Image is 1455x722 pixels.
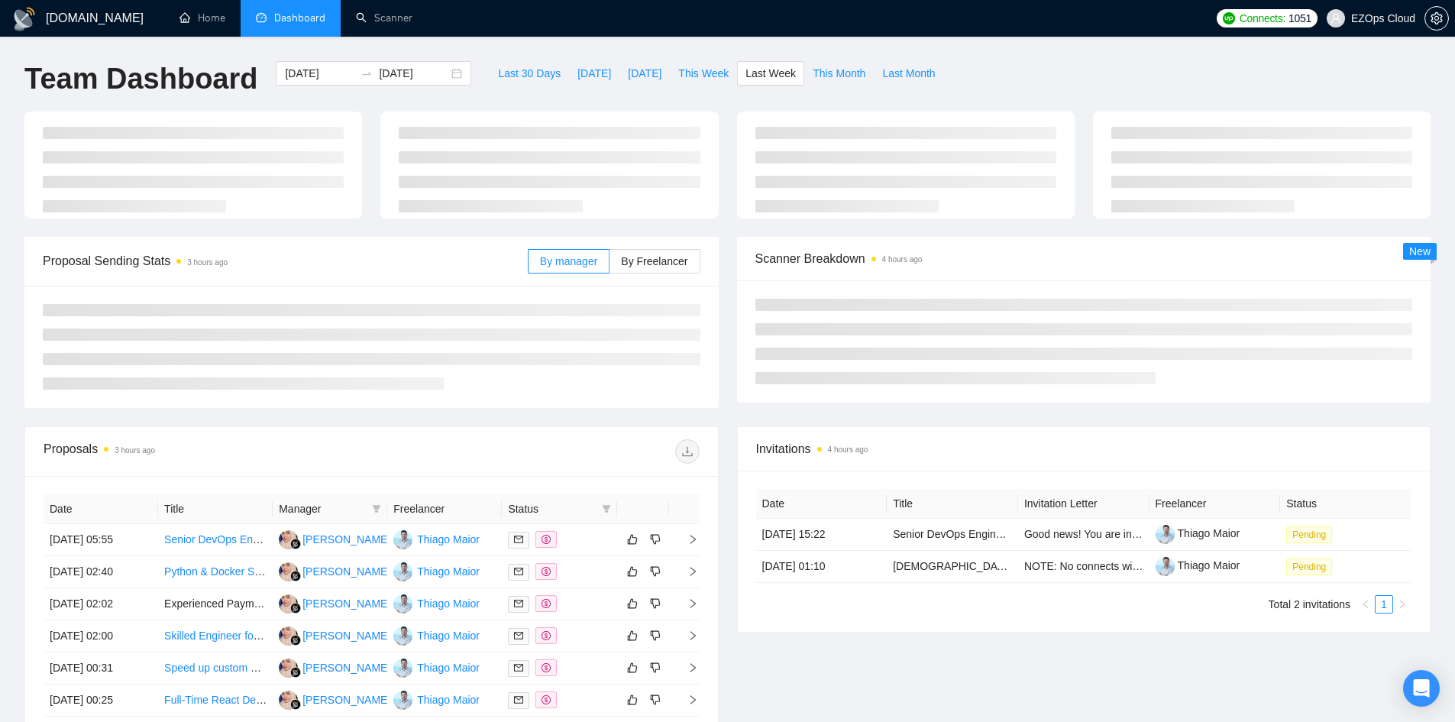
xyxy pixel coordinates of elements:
a: AJ[PERSON_NAME] [279,661,390,673]
a: TMThiago Maior [393,565,480,577]
span: Status [508,500,595,517]
img: gigradar-bm.png [290,539,301,549]
span: Manager [279,500,366,517]
a: homeHome [179,11,225,24]
div: Thiago Maior [417,531,480,548]
a: AJ[PERSON_NAME] [279,693,390,705]
img: AJ [279,562,298,581]
button: Last Month [874,61,943,86]
th: Title [887,489,1018,519]
span: This Week [678,65,729,82]
span: left [1361,600,1370,609]
span: Pending [1286,526,1332,543]
button: Last Week [737,61,804,86]
img: AJ [279,626,298,646]
div: [PERSON_NAME] [302,691,390,708]
div: Open Intercom Messenger [1403,670,1440,707]
td: [DATE] 00:31 [44,652,158,685]
div: Thiago Maior [417,627,480,644]
span: By Freelancer [621,255,687,267]
a: AJ[PERSON_NAME] [279,629,390,641]
th: Manager [273,494,387,524]
input: End date [379,65,448,82]
span: filter [372,504,381,513]
a: TMThiago Maior [393,661,480,673]
span: right [675,534,698,545]
img: TM [393,562,412,581]
span: mail [514,695,523,704]
button: dislike [646,626,664,645]
span: to [361,67,373,79]
button: dislike [646,659,664,677]
button: dislike [646,594,664,613]
img: TM [393,659,412,678]
li: Previous Page [1356,595,1375,614]
a: Senior DevOps Engineer – AWS Infrastructure & Migrations- US Only (no agencies) [893,528,1288,540]
img: AJ [279,530,298,549]
button: like [623,691,642,709]
a: AJ[PERSON_NAME] [279,533,390,545]
span: right [675,662,698,673]
li: Total 2 invitations [1269,595,1350,614]
button: Last 30 Days [490,61,569,86]
td: Senior DevOps Engineer (Blockchain Infra • Kubernetes • Terraform) [158,524,273,556]
span: dollar [542,695,551,704]
div: Thiago Maior [417,563,480,580]
button: [DATE] [619,61,670,86]
a: searchScanner [356,11,412,24]
img: AJ [279,659,298,678]
span: This Month [813,65,865,82]
img: AJ [279,691,298,710]
button: like [623,626,642,645]
span: dollar [542,663,551,672]
a: Thiago Maior [1156,559,1240,571]
th: Date [44,494,158,524]
span: dollar [542,535,551,544]
li: 1 [1375,595,1393,614]
span: mail [514,599,523,608]
span: filter [602,504,611,513]
td: [DATE] 02:00 [44,620,158,652]
th: Title [158,494,273,524]
button: This Week [670,61,737,86]
span: dashboard [256,12,267,23]
img: upwork-logo.png [1223,12,1235,24]
img: gigradar-bm.png [290,603,301,614]
button: dislike [646,530,664,549]
a: Full-Time React Developer for Long-Term API Integration [164,694,434,706]
img: TM [393,691,412,710]
a: Speed up custom built PHP website that is preforming slowly [164,662,451,674]
span: filter [599,497,614,520]
span: [DATE] [628,65,661,82]
input: Start date [285,65,354,82]
span: like [627,597,638,610]
td: Skilled Engineer for CRM Integration and Backend System [158,620,273,652]
span: dislike [650,533,661,546]
span: like [627,694,638,706]
div: [PERSON_NAME] [302,595,390,612]
a: AJ[PERSON_NAME] [279,565,390,577]
td: Senior DevOps Engineer – AWS Infrastructure & Migrations- US Only (no agencies) [887,519,1018,551]
a: Python & Docker Software Engineer for Google Cloud and Terraform Setup [164,565,519,578]
a: Thiago Maior [1156,527,1240,539]
span: dislike [650,565,661,578]
span: New [1409,245,1431,257]
span: dislike [650,630,661,642]
span: dollar [542,631,551,640]
a: Senior DevOps Engineer (Blockchain Infra • Kubernetes • Terraform) [164,533,488,546]
time: 4 hours ago [828,445,868,454]
span: Dashboard [274,11,325,24]
span: like [627,630,638,642]
a: TMThiago Maior [393,597,480,609]
a: TMThiago Maior [393,629,480,641]
span: dislike [650,694,661,706]
span: like [627,565,638,578]
span: 1051 [1288,10,1311,27]
div: [PERSON_NAME] [302,627,390,644]
div: [PERSON_NAME] [302,563,390,580]
span: dislike [650,597,661,610]
button: dislike [646,562,664,581]
span: filter [369,497,384,520]
span: like [627,662,638,674]
a: TMThiago Maior [393,533,480,545]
